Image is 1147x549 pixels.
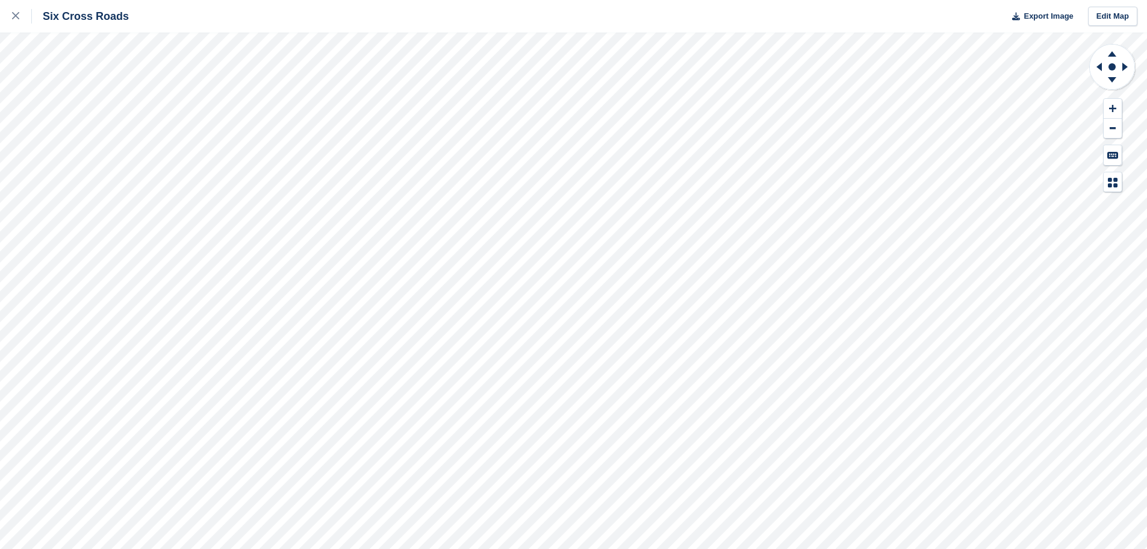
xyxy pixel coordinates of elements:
button: Map Legend [1104,172,1122,192]
button: Keyboard Shortcuts [1104,145,1122,165]
span: Export Image [1024,10,1073,22]
button: Zoom Out [1104,119,1122,139]
button: Zoom In [1104,99,1122,119]
div: Six Cross Roads [32,9,129,24]
a: Edit Map [1088,7,1137,27]
button: Export Image [1005,7,1074,27]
